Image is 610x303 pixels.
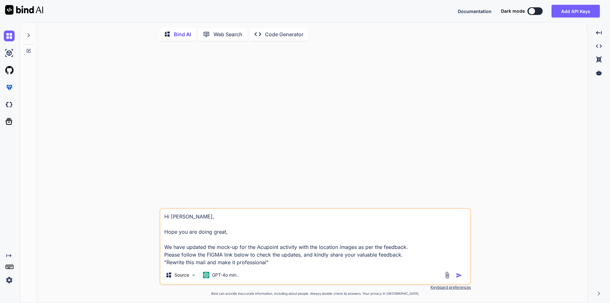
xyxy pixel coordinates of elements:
textarea: Hi [PERSON_NAME], Hope you are doing great, We have updated the mock-up for the Acupoint activity... [160,209,470,266]
span: Dark mode [501,8,525,14]
img: ai-studio [4,48,15,59]
p: GPT-4o min.. [212,272,239,278]
img: settings [4,275,15,286]
img: darkCloudIdeIcon [4,99,15,110]
span: Documentation [458,9,491,14]
p: Bind AI [174,31,191,38]
img: Pick Models [191,272,196,278]
img: Bind AI [5,5,43,15]
p: Source [174,272,189,278]
img: githubLight [4,65,15,76]
p: Bind can provide inaccurate information, including about people. Always double-check its answers.... [159,291,471,296]
img: chat [4,31,15,41]
p: Keyboard preferences [159,285,471,290]
img: icon [456,272,462,279]
p: Web Search [213,31,242,38]
img: GPT-4o mini [203,272,209,278]
img: attachment [444,272,451,279]
button: Add API Keys [552,5,600,17]
button: Documentation [458,8,491,15]
img: premium [4,82,15,93]
p: Code Generator [265,31,303,38]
